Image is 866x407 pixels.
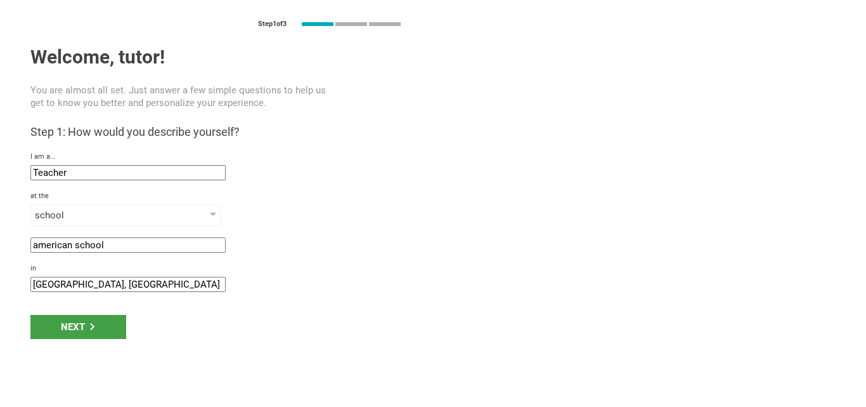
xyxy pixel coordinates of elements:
[30,165,226,180] input: role that defines you
[30,152,403,161] div: I am a...
[30,264,403,273] div: in
[30,46,403,69] h1: Welcome, tutor!
[30,315,126,339] div: Next
[35,209,180,222] div: school
[30,277,226,292] input: location
[30,192,403,201] div: at the
[30,237,226,253] input: name of institution
[258,20,287,29] div: Step 1 of 3
[30,84,328,109] p: You are almost all set. Just answer a few simple questions to help us get to know you better and ...
[30,124,403,140] h3: Step 1: How would you describe yourself?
